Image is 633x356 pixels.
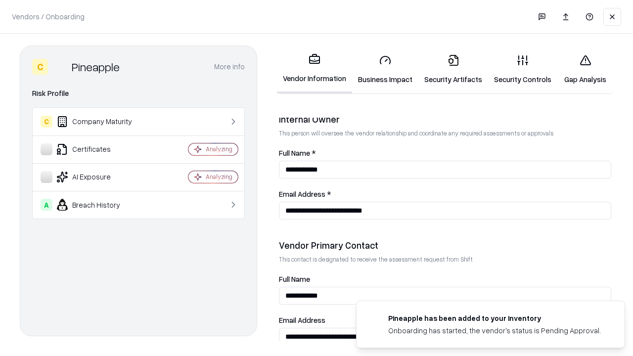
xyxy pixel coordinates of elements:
p: Vendors / Onboarding [12,11,85,22]
a: Security Controls [488,46,557,92]
a: Business Impact [352,46,418,92]
div: Vendor Primary Contact [279,239,611,251]
label: Email Address [279,316,611,324]
img: pineappleenergy.com [368,313,380,325]
div: Company Maturity [41,116,159,128]
div: C [32,59,48,75]
div: Pineapple [72,59,120,75]
div: Risk Profile [32,88,245,99]
div: Breach History [41,199,159,211]
label: Full Name * [279,149,611,157]
div: Pineapple has been added to your inventory [388,313,601,323]
a: Gap Analysis [557,46,613,92]
div: A [41,199,52,211]
div: AI Exposure [41,171,159,183]
label: Email Address * [279,190,611,198]
div: Internal Owner [279,113,611,125]
a: Security Artifacts [418,46,488,92]
div: Certificates [41,143,159,155]
div: C [41,116,52,128]
div: Analyzing [206,173,232,181]
a: Vendor Information [277,45,352,93]
div: Onboarding has started, the vendor's status is Pending Approval. [388,325,601,336]
div: Analyzing [206,145,232,153]
p: This person will oversee the vendor relationship and coordinate any required assessments or appro... [279,129,611,137]
button: More info [214,58,245,76]
img: Pineapple [52,59,68,75]
label: Full Name [279,275,611,283]
p: This contact is designated to receive the assessment request from Shift [279,255,611,264]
